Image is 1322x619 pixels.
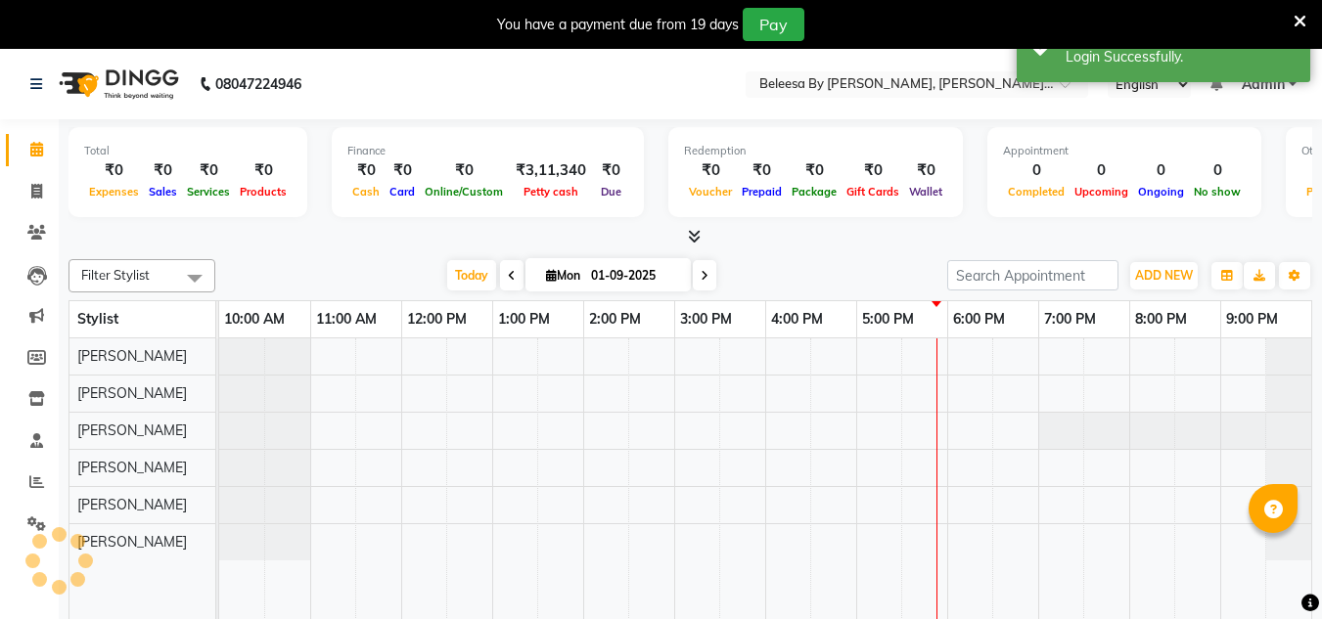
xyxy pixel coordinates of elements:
span: Services [182,185,235,199]
span: Filter Stylist [81,267,150,283]
a: 3:00 PM [675,305,737,333]
a: 1:00 PM [493,305,555,333]
span: [PERSON_NAME] [77,421,187,439]
span: Cash [347,185,385,199]
span: Voucher [684,185,737,199]
a: 11:00 AM [311,305,382,333]
div: ₹0 [84,159,144,182]
div: You have a payment due from 19 days [497,15,739,35]
span: [PERSON_NAME] [77,496,187,513]
div: Redemption [684,143,947,159]
a: 7:00 PM [1039,305,1101,333]
div: Login Successfully. [1066,47,1296,67]
span: No show [1189,185,1246,199]
div: Appointment [1003,143,1246,159]
div: ₹0 [144,159,182,182]
div: 0 [1133,159,1189,182]
span: Card [385,185,420,199]
div: ₹3,11,340 [508,159,594,182]
span: Completed [1003,185,1070,199]
div: ₹0 [235,159,292,182]
span: Stylist [77,310,118,328]
div: Total [84,143,292,159]
span: [PERSON_NAME] [77,384,187,402]
span: ADD NEW [1135,268,1193,283]
span: [PERSON_NAME] [77,347,187,365]
div: ₹0 [420,159,508,182]
span: Petty cash [519,185,583,199]
button: ADD NEW [1130,262,1198,289]
a: 12:00 PM [402,305,472,333]
div: ₹0 [182,159,235,182]
input: Search Appointment [947,260,1118,290]
span: Today [447,260,496,290]
img: logo [50,57,184,111]
span: Due [596,185,626,199]
span: Products [235,185,292,199]
a: 8:00 PM [1130,305,1192,333]
span: [PERSON_NAME] [77,533,187,551]
a: 10:00 AM [219,305,290,333]
span: Mon [541,268,585,283]
div: ₹0 [347,159,385,182]
div: ₹0 [787,159,842,182]
button: Pay [743,8,804,41]
div: ₹0 [594,159,628,182]
div: ₹0 [684,159,737,182]
span: Prepaid [737,185,787,199]
div: 0 [1189,159,1246,182]
div: ₹0 [842,159,904,182]
a: 4:00 PM [766,305,828,333]
div: ₹0 [385,159,420,182]
span: [PERSON_NAME] [77,459,187,476]
div: 0 [1070,159,1133,182]
span: Package [787,185,842,199]
span: Upcoming [1070,185,1133,199]
div: ₹0 [737,159,787,182]
input: 2025-09-01 [585,261,683,290]
span: Ongoing [1133,185,1189,199]
div: 0 [1003,159,1070,182]
span: Sales [144,185,182,199]
span: Admin [1242,74,1285,95]
div: ₹0 [904,159,947,182]
b: 08047224946 [215,57,301,111]
span: Online/Custom [420,185,508,199]
span: Expenses [84,185,144,199]
a: 5:00 PM [857,305,919,333]
a: 2:00 PM [584,305,646,333]
a: 6:00 PM [948,305,1010,333]
span: Gift Cards [842,185,904,199]
div: Finance [347,143,628,159]
span: Wallet [904,185,947,199]
a: 9:00 PM [1221,305,1283,333]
